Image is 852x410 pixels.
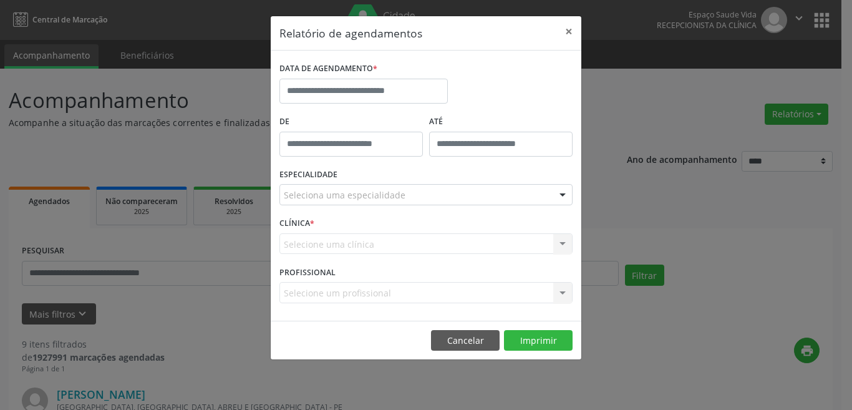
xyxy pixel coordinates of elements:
button: Imprimir [504,330,573,351]
label: DATA DE AGENDAMENTO [279,59,377,79]
label: ESPECIALIDADE [279,165,337,185]
label: PROFISSIONAL [279,263,336,282]
span: Seleciona uma especialidade [284,188,405,202]
label: ATÉ [429,112,573,132]
h5: Relatório de agendamentos [279,25,422,41]
button: Close [556,16,581,47]
button: Cancelar [431,330,500,351]
label: CLÍNICA [279,214,314,233]
label: De [279,112,423,132]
